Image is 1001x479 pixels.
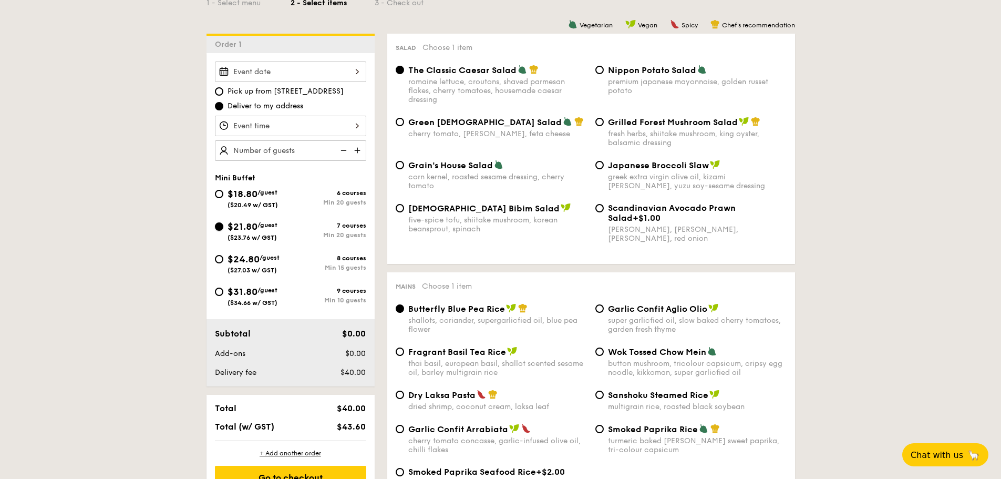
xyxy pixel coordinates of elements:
[291,287,366,294] div: 9 courses
[739,117,749,126] img: icon-vegan.f8ff3823.svg
[580,22,613,29] span: Vegetarian
[595,204,604,212] input: Scandinavian Avocado Prawn Salad+$1.00[PERSON_NAME], [PERSON_NAME], [PERSON_NAME], red onion
[568,19,577,29] img: icon-vegetarian.fe4039eb.svg
[215,116,366,136] input: Event time
[228,253,260,265] span: $24.80
[709,390,720,399] img: icon-vegan.f8ff3823.svg
[291,199,366,206] div: Min 20 guests
[408,467,536,477] span: Smoked Paprika Seafood Rice
[335,140,350,160] img: icon-reduce.1d2dbef1.svg
[488,390,498,399] img: icon-chef-hat.a58ddaea.svg
[608,347,706,357] span: Wok Tossed Chow Mein
[215,87,223,96] input: Pick up from [STREET_ADDRESS]
[408,359,587,377] div: thai basil, european basil, shallot scented sesame oil, barley multigrain rice
[396,118,404,126] input: Green [DEMOGRAPHIC_DATA] Saladcherry tomato, [PERSON_NAME], feta cheese
[215,255,223,263] input: $24.80/guest($27.03 w/ GST)8 coursesMin 15 guests
[215,190,223,198] input: $18.80/guest($20.49 w/ GST)6 coursesMin 20 guests
[625,19,636,29] img: icon-vegan.f8ff3823.svg
[396,348,404,356] input: Fragrant Basil Tea Ricethai basil, european basil, shallot scented sesame oil, barley multigrain ...
[408,390,476,400] span: Dry Laksa Pasta
[342,329,366,339] span: $0.00
[337,403,366,413] span: $40.00
[633,213,661,223] span: +$1.00
[228,86,344,97] span: Pick up from [STREET_ADDRESS]
[408,304,505,314] span: Butterfly Blue Pea Rice
[228,201,278,209] span: ($20.49 w/ GST)
[422,282,472,291] span: Choose 1 item
[521,424,531,433] img: icon-spicy.37a8142b.svg
[228,299,277,307] span: ($34.66 w/ GST)
[215,174,255,182] span: Mini Buffet
[408,424,508,434] span: Garlic Confit Arrabiata
[563,117,572,126] img: icon-vegetarian.fe4039eb.svg
[396,161,404,169] input: Grain's House Saladcorn kernel, roasted sesame dressing, cherry tomato
[422,43,472,52] span: Choose 1 item
[699,424,708,433] img: icon-vegetarian.fe4039eb.svg
[710,19,720,29] img: icon-chef-hat.a58ddaea.svg
[638,22,657,29] span: Vegan
[682,22,698,29] span: Spicy
[408,402,587,411] div: dried shrimp, coconut cream, laksa leaf
[529,65,539,74] img: icon-chef-hat.a58ddaea.svg
[608,436,787,454] div: turmeric baked [PERSON_NAME] sweet paprika, tri-colour capsicum
[595,161,604,169] input: Japanese Broccoli Slawgreek extra virgin olive oil, kizami [PERSON_NAME], yuzu soy-sesame dressing
[345,349,366,358] span: $0.00
[396,468,404,476] input: Smoked Paprika Seafood Rice+$2.00smoky sweet paprika, green-lipped mussel, flower squid, baby prawn
[257,221,277,229] span: /guest
[215,102,223,110] input: Deliver to my address
[608,402,787,411] div: multigrain rice, roasted black soybean
[228,234,277,241] span: ($23.76 w/ GST)
[507,346,518,356] img: icon-vegan.f8ff3823.svg
[408,77,587,104] div: romaine lettuce, croutons, shaved parmesan flakes, cherry tomatoes, housemade caesar dressing
[574,117,584,126] img: icon-chef-hat.a58ddaea.svg
[608,304,707,314] span: Garlic Confit Aglio Olio
[707,346,717,356] img: icon-vegetarian.fe4039eb.svg
[215,403,236,413] span: Total
[608,129,787,147] div: fresh herbs, shiitake mushroom, king oyster, balsamic dressing
[608,316,787,334] div: super garlicfied oil, slow baked cherry tomatoes, garden fresh thyme
[228,101,303,111] span: Deliver to my address
[408,117,562,127] span: Green [DEMOGRAPHIC_DATA] Salad
[291,222,366,229] div: 7 courses
[722,22,795,29] span: Chef's recommendation
[710,160,720,169] img: icon-vegan.f8ff3823.svg
[215,329,251,339] span: Subtotal
[477,390,486,399] img: icon-spicy.37a8142b.svg
[408,216,587,233] div: five-spice tofu, shiitake mushroom, korean beansprout, spinach
[396,66,404,74] input: The Classic Caesar Saladromaine lettuce, croutons, shaved parmesan flakes, cherry tomatoes, house...
[608,203,736,223] span: Scandinavian Avocado Prawn Salad
[697,65,707,74] img: icon-vegetarian.fe4039eb.svg
[408,436,587,454] div: cherry tomato concasse, garlic-infused olive oil, chilli flakes
[215,40,246,49] span: Order 1
[595,66,604,74] input: Nippon Potato Saladpremium japanese mayonnaise, golden russet potato
[408,129,587,138] div: cherry tomato, [PERSON_NAME], feta cheese
[340,368,366,377] span: $40.00
[291,254,366,262] div: 8 courses
[396,204,404,212] input: [DEMOGRAPHIC_DATA] Bibim Saladfive-spice tofu, shiitake mushroom, korean beansprout, spinach
[608,390,708,400] span: Sanshoku Steamed Rice
[408,316,587,334] div: shallots, coriander, supergarlicfied oil, blue pea flower
[708,303,719,313] img: icon-vegan.f8ff3823.svg
[608,424,698,434] span: Smoked Paprika Rice
[408,160,493,170] span: Grain's House Salad
[967,449,980,461] span: 🦙
[215,288,223,296] input: $31.80/guest($34.66 w/ GST)9 coursesMin 10 guests
[396,425,404,433] input: Garlic Confit Arrabiatacherry tomato concasse, garlic-infused olive oil, chilli flakes
[215,222,223,231] input: $21.80/guest($23.76 w/ GST)7 coursesMin 20 guests
[291,264,366,271] div: Min 15 guests
[215,62,366,82] input: Event date
[350,140,366,160] img: icon-add.58712e84.svg
[561,203,571,212] img: icon-vegan.f8ff3823.svg
[902,443,988,466] button: Chat with us🦙
[408,347,506,357] span: Fragrant Basil Tea Rice
[710,424,720,433] img: icon-chef-hat.a58ddaea.svg
[215,140,366,161] input: Number of guests
[595,348,604,356] input: Wok Tossed Chow Meinbutton mushroom, tricolour capsicum, cripsy egg noodle, kikkoman, super garli...
[228,221,257,232] span: $21.80
[751,117,760,126] img: icon-chef-hat.a58ddaea.svg
[396,44,416,52] span: Salad
[608,225,787,243] div: [PERSON_NAME], [PERSON_NAME], [PERSON_NAME], red onion
[670,19,679,29] img: icon-spicy.37a8142b.svg
[911,450,963,460] span: Chat with us
[518,65,527,74] img: icon-vegetarian.fe4039eb.svg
